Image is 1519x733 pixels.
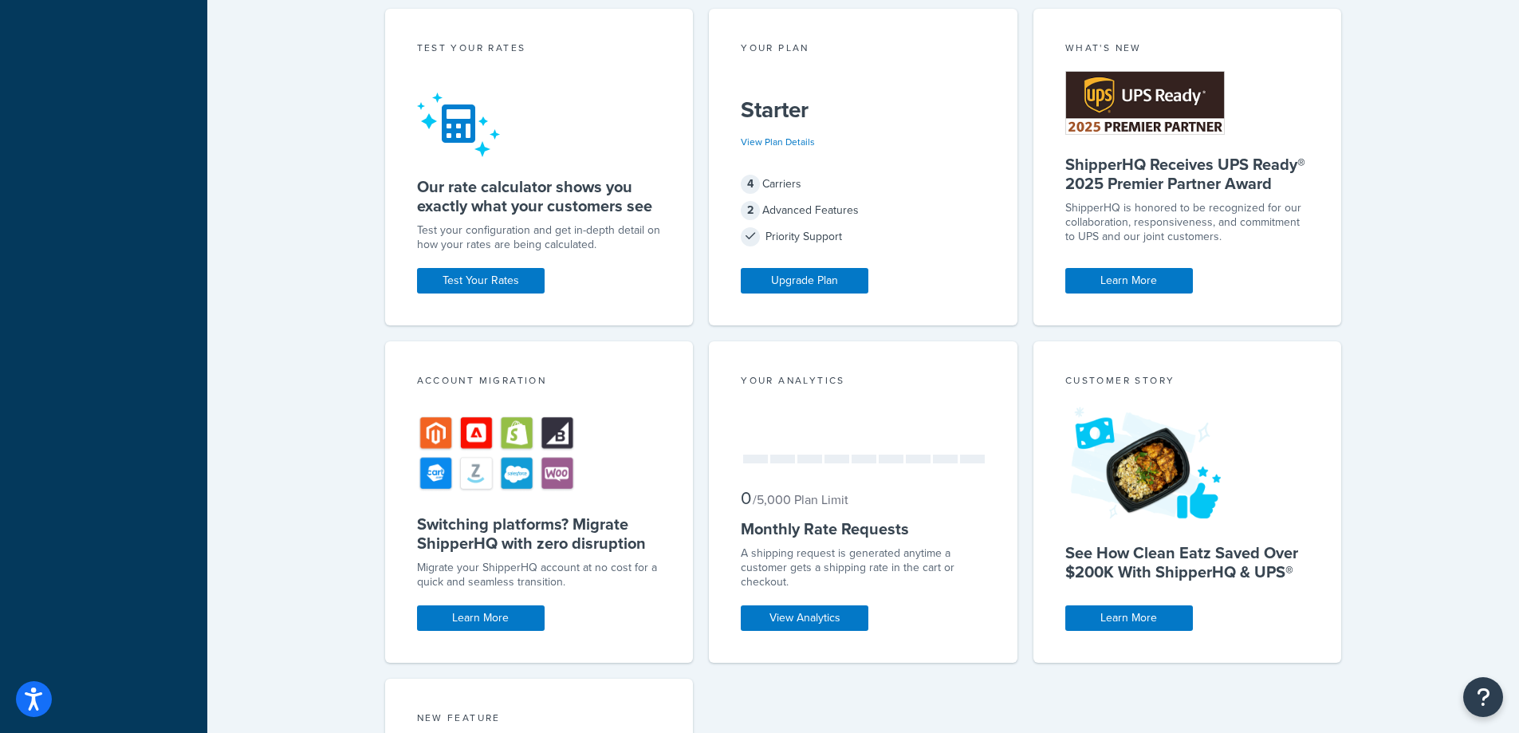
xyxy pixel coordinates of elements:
[741,41,986,59] div: Your Plan
[417,41,662,59] div: Test your rates
[417,223,662,252] div: Test your configuration and get in-depth detail on how your rates are being calculated.
[1463,677,1503,717] button: Open Resource Center
[1065,543,1310,581] h5: See How Clean Eatz Saved Over $200K With ShipperHQ & UPS®
[417,373,662,392] div: Account Migration
[417,177,662,215] h5: Our rate calculator shows you exactly what your customers see
[741,97,986,123] h5: Starter
[741,605,868,631] a: View Analytics
[753,491,848,509] small: / 5,000 Plan Limit
[417,605,545,631] a: Learn More
[1065,373,1310,392] div: Customer Story
[417,561,662,589] div: Migrate your ShipperHQ account at no cost for a quick and seamless transition.
[417,268,545,294] a: Test Your Rates
[417,711,662,729] div: New Feature
[741,175,760,194] span: 4
[741,173,986,195] div: Carriers
[741,546,986,589] div: A shipping request is generated anytime a customer gets a shipping rate in the cart or checkout.
[1065,605,1193,631] a: Learn More
[741,199,986,222] div: Advanced Features
[741,373,986,392] div: Your Analytics
[741,268,868,294] a: Upgrade Plan
[741,485,751,511] span: 0
[1065,41,1310,59] div: What's New
[741,519,986,538] h5: Monthly Rate Requests
[1065,155,1310,193] h5: ShipperHQ Receives UPS Ready® 2025 Premier Partner Award
[1065,201,1310,244] p: ShipperHQ is honored to be recognized for our collaboration, responsiveness, and commitment to UP...
[741,201,760,220] span: 2
[741,226,986,248] div: Priority Support
[417,514,662,553] h5: Switching platforms? Migrate ShipperHQ with zero disruption
[741,135,815,149] a: View Plan Details
[1065,268,1193,294] a: Learn More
